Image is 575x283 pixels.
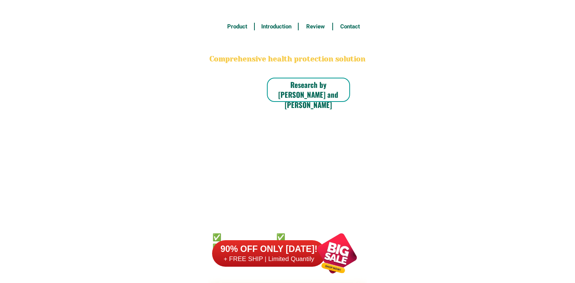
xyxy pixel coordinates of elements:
[212,255,325,263] h6: + FREE SHIP | Limited Quantily
[208,36,367,54] h2: BONA VITA COFFEE
[337,22,363,31] h6: Contact
[208,54,367,65] h2: Comprehensive health protection solution
[212,244,325,255] h6: 90% OFF ONLY [DATE]!
[303,22,329,31] h6: Review
[259,22,294,31] h6: Introduction
[208,4,367,16] h3: FREE SHIPPING NATIONWIDE
[224,22,250,31] h6: Product
[267,80,350,110] h6: Research by [PERSON_NAME] and [PERSON_NAME]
